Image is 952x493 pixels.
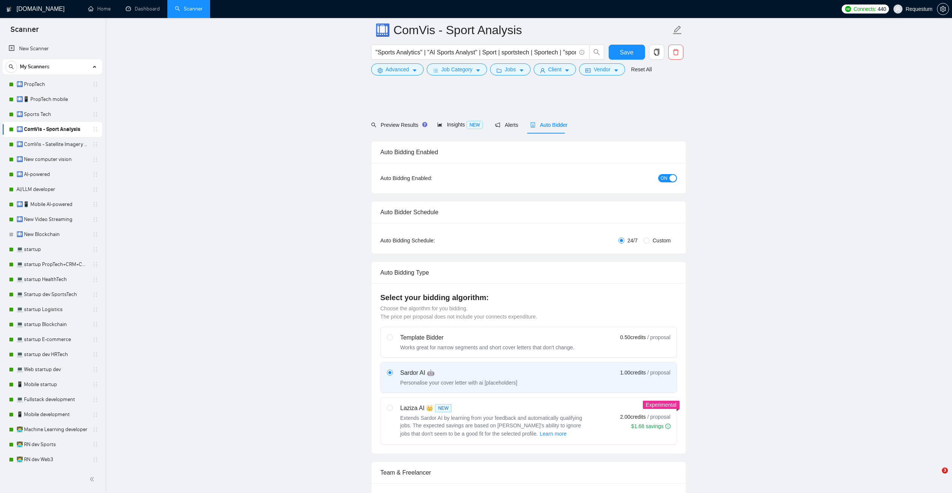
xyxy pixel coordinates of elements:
span: holder [92,231,98,237]
a: 🛄📱 Mobile AI-powered [17,197,88,212]
a: Reset All [631,65,652,74]
span: 24/7 [624,236,641,245]
button: Save [609,45,645,60]
span: holder [92,307,98,313]
span: holder [92,337,98,343]
span: 2.00 credits [620,413,646,421]
span: holder [92,246,98,253]
span: caret-down [564,68,570,73]
span: bars [433,68,438,73]
span: / proposal [647,413,670,421]
span: ON [661,174,668,182]
span: holder [92,156,98,162]
a: 👨‍💻 RN dev Web3 [17,452,88,467]
button: idcardVendorcaret-down [579,63,625,75]
img: logo [6,3,12,15]
div: Tooltip anchor [421,121,428,128]
span: holder [92,367,98,373]
a: 💻 startup HealthTech [17,272,88,287]
a: dashboardDashboard [126,6,160,12]
div: Sardor AI 🤖 [400,368,517,377]
span: Custom [650,236,674,245]
span: holder [92,262,98,268]
a: 🛄 New Video Streaming [17,212,88,227]
span: holder [92,322,98,328]
a: 💻 startup E-commerce [17,332,88,347]
span: holder [92,412,98,418]
a: 🛄 ComVis - Sport Analysis [17,122,88,137]
button: barsJob Categorycaret-down [427,63,487,75]
span: Advanced [386,65,409,74]
span: search [590,49,604,56]
a: 💻 startup dev HRTech [17,347,88,362]
span: caret-down [412,68,417,73]
span: holder [92,216,98,222]
a: New Scanner [9,41,96,56]
span: 3 [942,467,948,473]
div: Auto Bidder Schedule [380,201,677,223]
button: search [589,45,604,60]
span: Extends Sardor AI by learning from your feedback and automatically qualifying jobs. The expected ... [400,415,582,437]
span: NEW [466,121,483,129]
span: holder [92,96,98,102]
span: Client [548,65,562,74]
span: Choose the algorithm for you bidding. The price per proposal does not include your connects expen... [380,305,537,320]
button: settingAdvancedcaret-down [371,63,424,75]
a: 💻 Startup dev SportsTech [17,287,88,302]
div: Team & Freelancer [380,462,677,483]
span: 1.00 credits [620,368,646,377]
a: 🛄 AI-powered [17,167,88,182]
span: search [6,64,17,69]
span: 440 [878,5,886,13]
span: holder [92,427,98,433]
span: copy [650,49,664,56]
span: / proposal [647,369,670,376]
div: Works great for narrow segments and short cover letters that don't change. [400,344,575,351]
button: copy [649,45,664,60]
span: idcard [585,68,591,73]
span: area-chart [437,122,442,127]
span: / proposal [647,334,670,341]
span: holder [92,292,98,298]
span: folder [496,68,502,73]
span: Jobs [505,65,516,74]
span: Auto Bidder [530,122,567,128]
span: caret-down [614,68,619,73]
button: userClientcaret-down [534,63,576,75]
span: user [895,6,901,12]
a: 🛄 PropTech [17,77,88,92]
iframe: Intercom live chat [926,467,944,485]
span: holder [92,352,98,358]
span: caret-down [475,68,481,73]
button: delete [668,45,683,60]
a: 👨‍💻 RN dev Sports [17,437,88,452]
a: 🛄📱 PropTech mobile [17,92,88,107]
span: info-circle [579,50,584,55]
span: holder [92,442,98,448]
button: Laziza AI NEWExtends Sardor AI by learning from your feedback and automatically qualifying jobs. ... [539,429,567,438]
img: upwork-logo.png [845,6,851,12]
a: 💻 startup Blockchain [17,317,88,332]
h4: Select your bidding algorithm: [380,292,677,303]
a: 💻 startup PropTech+CRM+Construction [17,257,88,272]
button: setting [937,3,949,15]
a: 📱 Mobile startup [17,377,88,392]
span: 👑 [426,404,433,413]
span: Vendor [594,65,610,74]
button: folderJobscaret-down [490,63,531,75]
input: Scanner name... [375,21,671,39]
span: holder [92,141,98,147]
span: Experimental [646,402,677,408]
a: 🛄 Sports Tech [17,107,88,122]
span: Preview Results [371,122,425,128]
span: holder [92,171,98,177]
span: NEW [435,404,451,412]
a: homeHome [88,6,111,12]
a: AI/LLM developer [17,182,88,197]
span: holder [92,186,98,192]
a: setting [937,6,949,12]
a: 🛄 New Blockchain [17,227,88,242]
div: Template Bidder [400,333,575,342]
a: 💻 startup Logistics [17,302,88,317]
span: delete [669,49,683,56]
